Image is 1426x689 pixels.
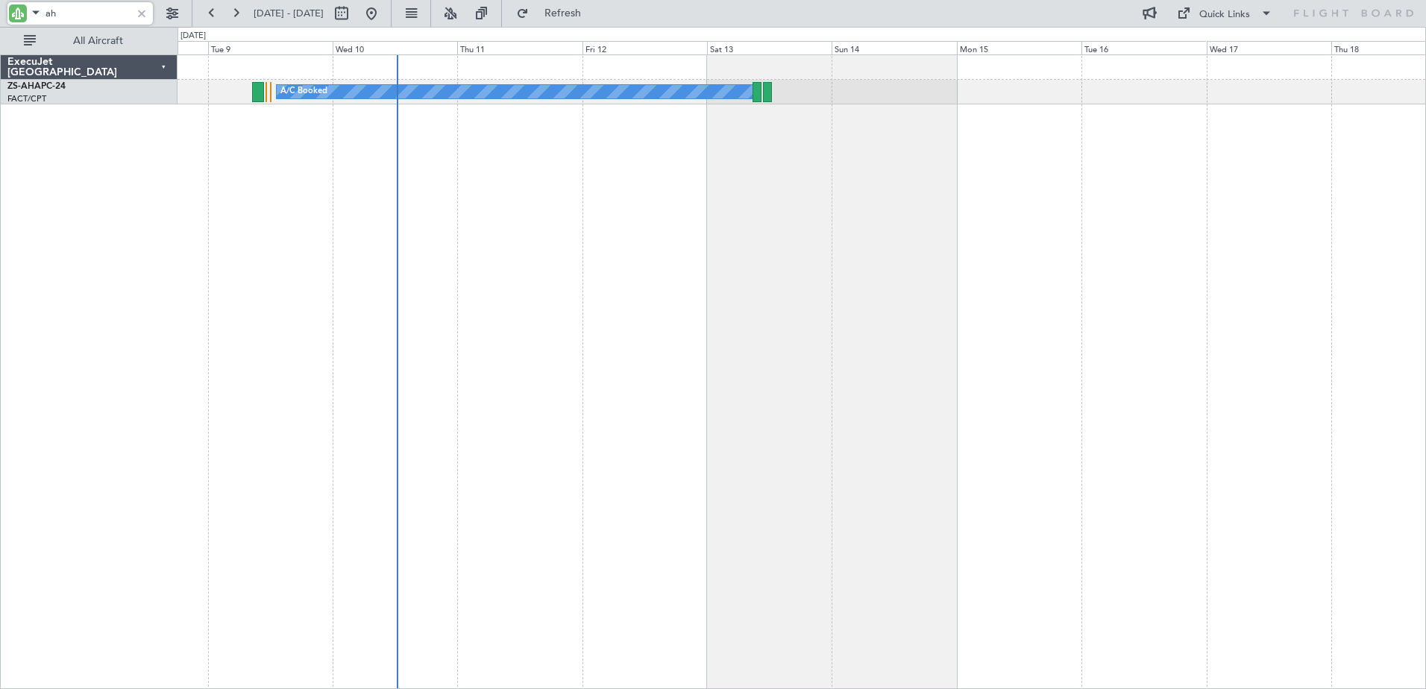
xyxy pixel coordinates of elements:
[208,41,333,54] div: Tue 9
[180,30,206,43] div: [DATE]
[707,41,832,54] div: Sat 13
[582,41,707,54] div: Fri 12
[254,7,324,20] span: [DATE] - [DATE]
[457,41,582,54] div: Thu 11
[509,1,599,25] button: Refresh
[7,82,66,91] a: ZS-AHAPC-24
[832,41,956,54] div: Sun 14
[39,36,157,46] span: All Aircraft
[45,2,131,25] input: A/C (Reg. or Type)
[532,8,594,19] span: Refresh
[7,82,41,91] span: ZS-AHA
[7,93,46,104] a: FACT/CPT
[16,29,162,53] button: All Aircraft
[1207,41,1331,54] div: Wed 17
[957,41,1081,54] div: Mon 15
[1199,7,1250,22] div: Quick Links
[280,81,327,103] div: A/C Booked
[333,41,457,54] div: Wed 10
[1169,1,1280,25] button: Quick Links
[1081,41,1206,54] div: Tue 16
